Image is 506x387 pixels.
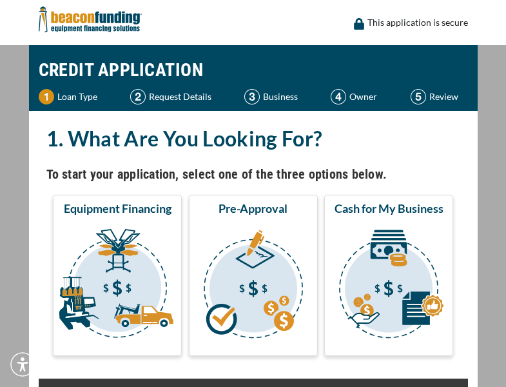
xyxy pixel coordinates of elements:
p: Business [263,89,298,104]
h4: To start your application, select one of the three options below. [46,163,460,185]
img: Step 2 [130,89,146,104]
button: Equipment Financing [53,195,182,356]
span: Equipment Financing [64,201,171,216]
img: Step 3 [244,89,260,104]
img: Pre-Approval [191,221,315,350]
img: Equipment Financing [55,221,179,350]
p: Request Details [149,89,211,104]
h2: 1. What Are You Looking For? [46,124,460,154]
img: Cash for My Business [327,221,451,350]
img: Step 5 [411,89,426,104]
button: Cash for My Business [324,195,453,356]
span: Cash for My Business [335,201,443,216]
img: Step 4 [331,89,346,104]
span: Pre-Approval [219,201,287,216]
p: Review [429,89,458,104]
p: This application is secure [367,15,468,30]
p: Owner [349,89,377,104]
button: Pre-Approval [189,195,318,356]
h1: CREDIT APPLICATION [39,52,468,89]
img: Step 1 [39,89,54,104]
p: Loan Type [57,89,97,104]
img: lock icon to convery security [354,18,364,30]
